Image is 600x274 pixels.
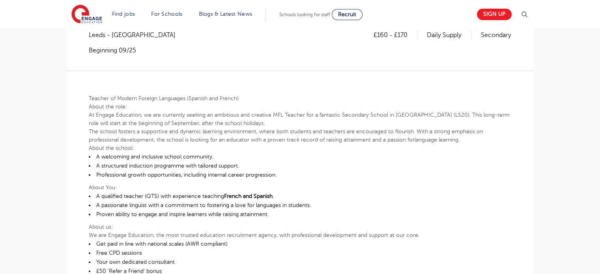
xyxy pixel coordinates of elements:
[374,30,417,40] p: £160 - £170
[89,185,117,190] b: About You:
[89,46,183,55] p: Beginning 09/25
[71,5,102,24] img: Engage Education
[89,248,511,257] li: Free CPD sessions
[477,9,512,20] a: Sign up
[89,170,511,179] li: Professional growth opportunities, including internal career progression.
[89,239,511,248] li: Get paid in line with national scales (AWR compliant)
[89,161,511,170] li: A structured induction programme with tailored support.
[89,210,511,219] li: Proven ability to engage and inspire learners while raising attainment.
[224,193,273,199] b: French and Spanish
[481,30,511,40] p: Secondary
[89,201,511,210] li: A passionate linguist with a commitment to fostering a love for languages in students.
[89,111,511,127] p: At Engage Education, we are currently seeking an ambitious and creative MFL Teacher for a fantast...
[338,11,356,17] span: Recruit
[89,231,511,239] p: We are Engage Education, the most trusted education recruitment agency, with professional develop...
[279,12,330,17] span: Schools looking for staff
[199,11,252,17] a: Blogs & Latest News
[415,137,416,143] b: l
[89,224,113,230] b: About us:
[89,127,511,144] p: The school fosters a supportive and dynamic learning environment, where both students and teacher...
[332,9,363,20] a: Recruit
[427,30,471,40] p: Daily Supply
[89,192,511,201] li: A qualified teacher (QTS) with experience teaching .
[89,30,183,40] span: Leeds - [GEOGRAPHIC_DATA]
[112,11,135,17] a: Find jobs
[89,257,511,267] li: Your own dedicated consultant
[89,95,239,101] b: Teacher of Modern Foreign Languages (Spanish and French)
[89,104,127,110] b: About the role:
[89,145,134,151] b: About the school:
[89,152,511,161] li: A welcoming and inclusive school community.
[151,11,182,17] a: For Schools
